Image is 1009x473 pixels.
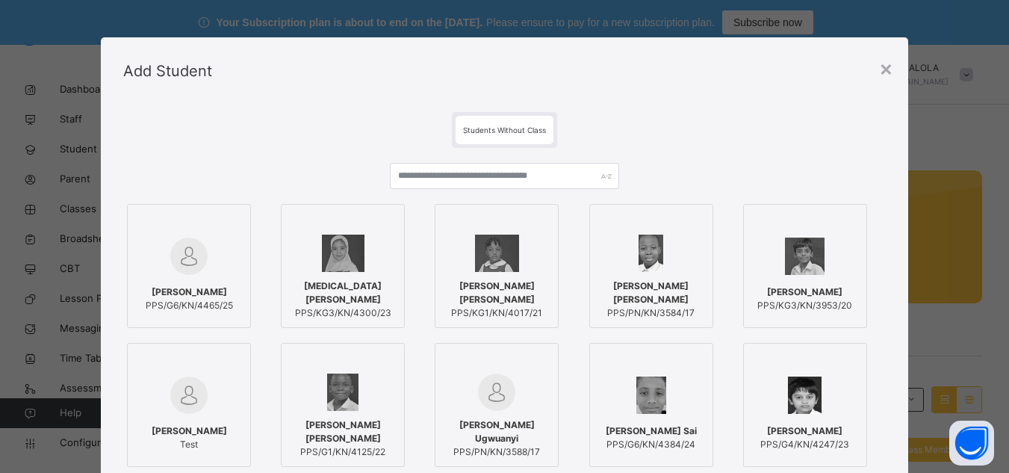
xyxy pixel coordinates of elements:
[788,377,822,414] img: PPS_G4_KN_4247_23.png
[636,377,666,414] img: PPS_G6_KN_4384_24.png
[146,299,233,312] span: PPS/G6/KN/4465/25
[475,235,519,272] img: PPS_KG1_KN_4017_21.png
[443,418,550,445] span: [PERSON_NAME] Ugwuanyi
[152,438,227,451] span: Test
[463,126,546,135] span: Students Without Class
[170,238,208,275] img: default.svg
[289,445,397,459] span: PPS/G1/KN/4125/22
[785,238,825,275] img: PPS_KG3_KN_3953_20.png
[289,279,397,306] span: [MEDICAL_DATA][PERSON_NAME]
[639,235,663,272] img: PPS_PN_KN_3584_17.png
[123,62,212,80] span: Add Student
[289,418,397,445] span: [PERSON_NAME] [PERSON_NAME]
[597,279,705,306] span: [PERSON_NAME] [PERSON_NAME]
[443,306,550,320] span: PPS/KG1/KN/4017/21
[879,52,893,84] div: ×
[146,285,233,299] span: [PERSON_NAME]
[597,306,705,320] span: PPS/PN/KN/3584/17
[949,421,994,466] button: Open asap
[327,374,358,411] img: PPS_G1_KN_4125_22.png
[478,374,515,411] img: default.svg
[757,285,852,299] span: [PERSON_NAME]
[760,424,849,438] span: [PERSON_NAME]
[322,235,364,272] img: PPS_KG3_KN_4300_23.png
[760,438,849,451] span: PPS/G4/KN/4247/23
[606,424,697,438] span: [PERSON_NAME] Sai
[289,306,397,320] span: PPS/KG3/KN/4300/23
[170,377,208,414] img: default.svg
[152,424,227,438] span: [PERSON_NAME]
[606,438,697,451] span: PPS/G6/KN/4384/24
[443,279,550,306] span: [PERSON_NAME] [PERSON_NAME]
[757,299,852,312] span: PPS/KG3/KN/3953/20
[443,445,550,459] span: PPS/PN/KN/3588/17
